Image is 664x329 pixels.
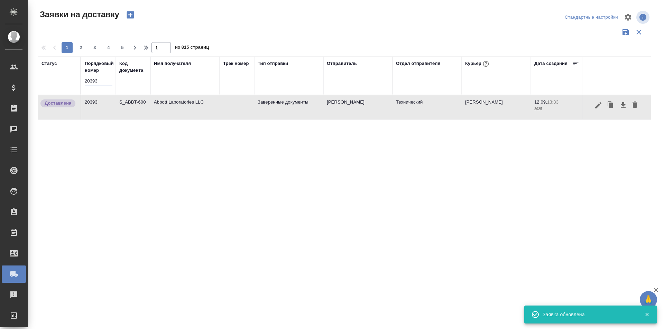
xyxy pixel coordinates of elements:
div: split button [563,12,620,23]
button: 5 [117,42,128,53]
button: Сохранить фильтры [619,26,632,39]
button: Клонировать [604,99,617,112]
button: Сбросить фильтры [632,26,645,39]
button: При выборе курьера статус заявки автоматически поменяется на «Принята» [481,59,490,68]
span: 🙏 [643,292,654,307]
div: Порядковый номер [85,60,114,74]
span: 5 [117,44,128,51]
span: 3 [89,44,100,51]
td: [PERSON_NAME] [462,95,531,119]
td: 20393 [81,95,116,119]
button: Редактировать [592,99,604,112]
div: Имя получателя [154,60,191,67]
button: Удалить [629,99,641,112]
button: 4 [103,42,114,53]
td: Abbott Laboratories LLC [150,95,220,119]
button: 2 [75,42,86,53]
td: Заверенные документы [254,95,323,119]
td: S_ABBT-600 [116,95,150,119]
button: Закрыть [640,311,654,318]
p: 13:33 [547,99,559,105]
div: Код документа [119,60,147,74]
div: Отдел отправителя [396,60,440,67]
span: 4 [103,44,114,51]
td: [PERSON_NAME] [323,95,393,119]
button: 3 [89,42,100,53]
span: Заявки на доставку [38,9,119,20]
div: Документы доставлены, фактическая дата доставки проставиться автоматически [40,99,77,108]
span: Посмотреть информацию [636,11,651,24]
p: 12.09, [534,99,547,105]
span: 2 [75,44,86,51]
div: Отправитель [327,60,357,67]
div: Тип отправки [258,60,288,67]
div: Статус [41,60,57,67]
div: Дата создания [534,60,568,67]
td: Технический [393,95,462,119]
button: Создать [122,9,139,21]
span: Настроить таблицу [620,9,636,26]
div: Курьер [465,59,490,68]
span: из 815 страниц [175,43,209,53]
p: 2025 [534,106,579,113]
p: Доставлена [45,100,71,107]
button: 🙏 [640,291,657,308]
div: Трек номер [223,60,249,67]
div: Заявка обновлена [543,311,634,318]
